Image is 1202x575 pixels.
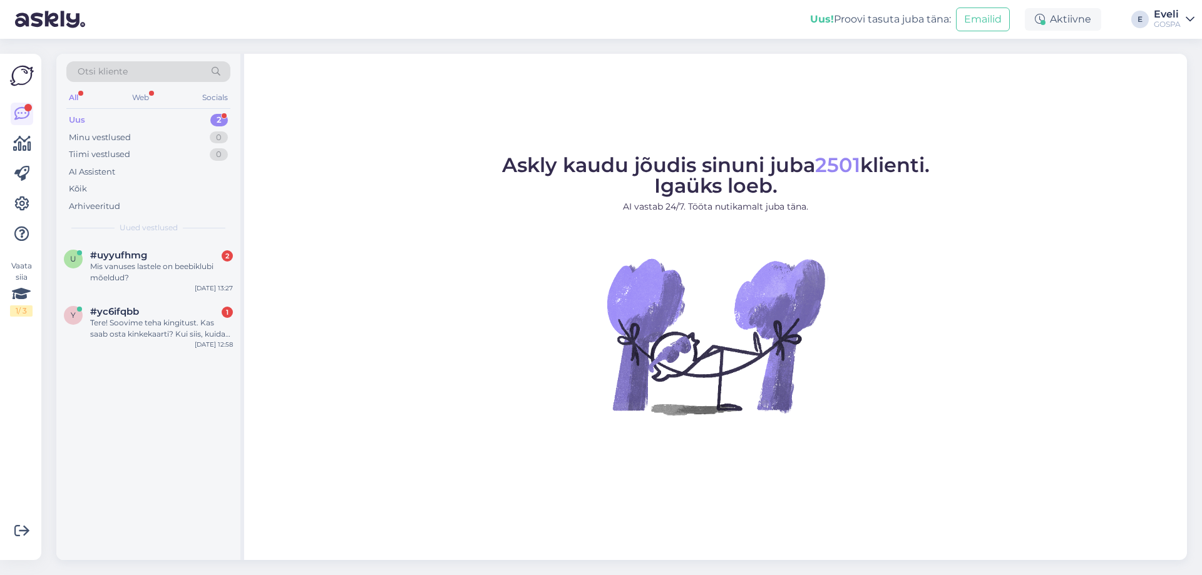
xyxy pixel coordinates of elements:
div: Tiimi vestlused [69,148,130,161]
div: GOSPA [1154,19,1181,29]
img: No Chat active [603,223,828,449]
div: 1 [222,307,233,318]
img: Askly Logo [10,64,34,88]
span: Otsi kliente [78,65,128,78]
div: Minu vestlused [69,131,131,144]
div: Proovi tasuta juba täna: [810,12,951,27]
div: Uus [69,114,85,126]
span: u [70,254,76,263]
div: 0 [210,148,228,161]
span: y [71,310,76,320]
button: Emailid [956,8,1010,31]
div: 2 [210,114,228,126]
div: Mis vanuses lastele on beebiklubi mõeldud? [90,261,233,283]
div: [DATE] 13:27 [195,283,233,293]
b: Uus! [810,13,834,25]
span: Uued vestlused [120,222,178,233]
span: 2501 [815,153,860,177]
div: All [66,89,81,106]
div: Arhiveeritud [69,200,120,213]
p: AI vastab 24/7. Tööta nutikamalt juba täna. [502,200,930,213]
div: Tere! Soovime teha kingitust. Kas saab osta kinkekaarti? Kui siis, kuidas saaks selle [GEOGRAPHIC... [90,317,233,340]
div: E [1131,11,1149,28]
div: 0 [210,131,228,144]
div: Aktiivne [1025,8,1101,31]
div: Eveli [1154,9,1181,19]
div: Socials [200,89,230,106]
div: 2 [222,250,233,262]
div: [DATE] 12:58 [195,340,233,349]
a: EveliGOSPA [1154,9,1194,29]
div: 1 / 3 [10,305,33,317]
div: Web [130,89,152,106]
div: Vaata siia [10,260,33,317]
span: Askly kaudu jõudis sinuni juba klienti. Igaüks loeb. [502,153,930,198]
div: Kõik [69,183,87,195]
span: #uyyufhmg [90,250,147,261]
div: AI Assistent [69,166,115,178]
span: #yc6ifqbb [90,306,139,317]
